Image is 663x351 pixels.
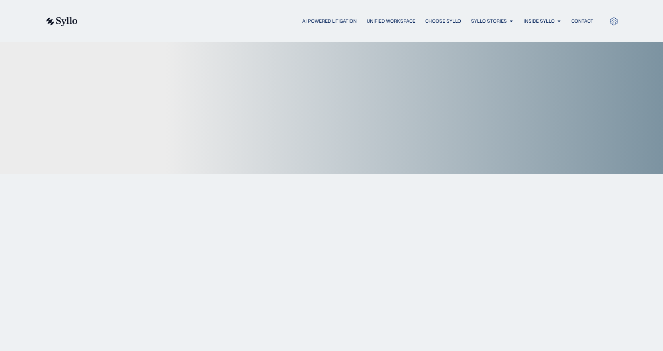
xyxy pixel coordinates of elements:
[367,18,415,25] a: Unified Workspace
[302,18,357,25] a: AI Powered Litigation
[571,18,593,25] a: Contact
[471,18,507,25] a: Syllo Stories
[94,18,593,25] div: Menu Toggle
[425,18,461,25] a: Choose Syllo
[524,18,555,25] a: Inside Syllo
[45,17,78,26] img: syllo
[94,18,593,25] nav: Menu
